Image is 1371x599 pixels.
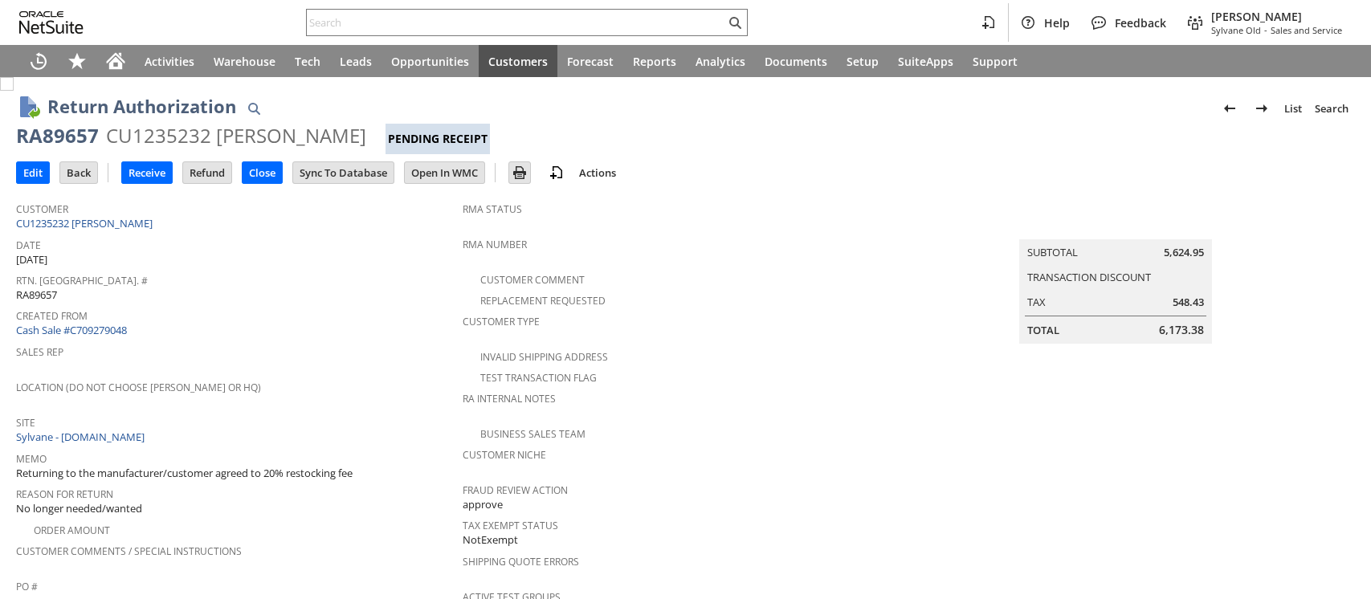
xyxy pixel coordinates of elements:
[382,45,479,77] a: Opportunities
[1159,322,1204,338] span: 6,173.38
[135,45,204,77] a: Activities
[330,45,382,77] a: Leads
[463,519,558,532] a: Tax Exempt Status
[1027,270,1151,284] a: Transaction Discount
[1019,214,1212,239] caption: Summary
[16,274,148,287] a: Rtn. [GEOGRAPHIC_DATA]. #
[1027,245,1078,259] a: Subtotal
[1220,99,1239,118] img: Previous
[204,45,285,77] a: Warehouse
[463,532,518,548] span: NotExempt
[16,501,142,516] span: No longer needed/wanted
[973,54,1018,69] span: Support
[19,11,84,34] svg: logo
[1027,295,1046,309] a: Tax
[509,162,530,183] input: Print
[405,162,484,183] input: Open In WMC
[547,163,566,182] img: add-record.svg
[633,54,676,69] span: Reports
[463,483,568,497] a: Fraud Review Action
[1264,24,1267,36] span: -
[19,45,58,77] a: Recent Records
[58,45,96,77] div: Shortcuts
[16,345,63,359] a: Sales Rep
[1211,24,1261,36] span: Sylvane Old
[463,202,522,216] a: RMA Status
[386,124,490,154] div: Pending Receipt
[463,555,579,568] a: Shipping Quote Errors
[106,51,125,71] svg: Home
[480,371,597,385] a: Test Transaction Flag
[122,162,172,183] input: Receive
[463,448,546,462] a: Customer Niche
[67,51,87,71] svg: Shortcuts
[463,315,540,328] a: Customer Type
[1044,15,1070,31] span: Help
[183,162,231,183] input: Refund
[106,123,366,149] div: CU1235232 [PERSON_NAME]
[480,350,608,364] a: Invalid Shipping Address
[510,163,529,182] img: Print
[623,45,686,77] a: Reports
[898,54,953,69] span: SuiteApps
[16,287,57,303] span: RA89657
[16,323,127,337] a: Cash Sale #C709279048
[214,54,275,69] span: Warehouse
[391,54,469,69] span: Opportunities
[488,54,548,69] span: Customers
[463,497,503,512] span: approve
[1027,323,1059,337] a: Total
[837,45,888,77] a: Setup
[16,123,99,149] div: RA89657
[16,466,353,481] span: Returning to the manufacturer/customer agreed to 20% restocking fee
[340,54,372,69] span: Leads
[16,252,47,267] span: [DATE]
[16,216,157,230] a: CU1235232 [PERSON_NAME]
[567,54,614,69] span: Forecast
[1115,15,1166,31] span: Feedback
[16,544,242,558] a: Customer Comments / Special Instructions
[34,524,110,537] a: Order Amount
[1278,96,1308,121] a: List
[17,162,49,183] input: Edit
[307,13,725,32] input: Search
[96,45,135,77] a: Home
[479,45,557,77] a: Customers
[686,45,755,77] a: Analytics
[16,487,113,501] a: Reason For Return
[16,309,88,323] a: Created From
[16,452,47,466] a: Memo
[463,238,527,251] a: RMA Number
[47,93,236,120] h1: Return Authorization
[16,238,41,252] a: Date
[285,45,330,77] a: Tech
[480,427,586,441] a: Business Sales Team
[243,162,282,183] input: Close
[16,416,35,430] a: Site
[963,45,1027,77] a: Support
[1211,9,1342,24] span: [PERSON_NAME]
[755,45,837,77] a: Documents
[1164,245,1204,260] span: 5,624.95
[847,54,879,69] span: Setup
[16,430,149,444] a: Sylvane - [DOMAIN_NAME]
[696,54,745,69] span: Analytics
[463,392,556,405] a: RA Internal Notes
[480,273,585,287] a: Customer Comment
[888,45,963,77] a: SuiteApps
[1271,24,1342,36] span: Sales and Service
[293,162,394,183] input: Sync To Database
[557,45,623,77] a: Forecast
[295,54,320,69] span: Tech
[29,51,48,71] svg: Recent Records
[1308,96,1355,121] a: Search
[16,580,38,593] a: PO #
[145,54,194,69] span: Activities
[16,381,261,394] a: Location (Do Not Choose [PERSON_NAME] or HQ)
[725,13,745,32] svg: Search
[16,202,68,216] a: Customer
[244,99,263,118] img: Quick Find
[1173,295,1204,310] span: 548.43
[60,162,97,183] input: Back
[765,54,827,69] span: Documents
